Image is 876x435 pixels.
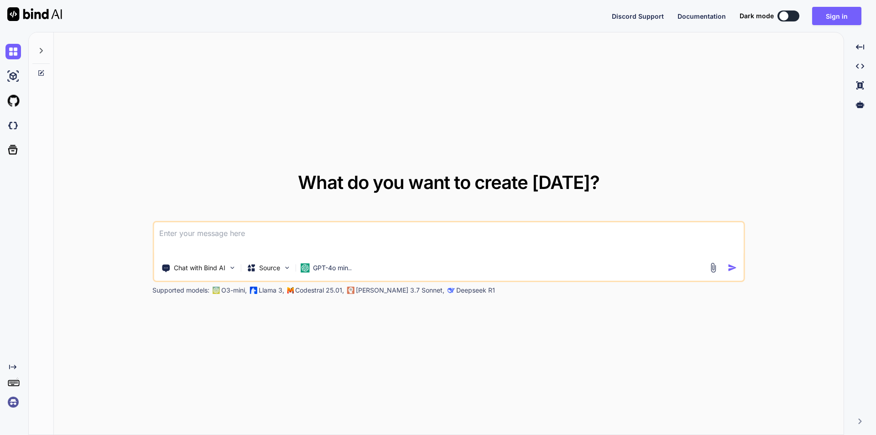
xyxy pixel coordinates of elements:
[612,12,664,20] span: Discord Support
[5,118,21,133] img: darkCloudIdeIcon
[728,263,737,273] img: icon
[259,263,280,273] p: Source
[228,264,236,272] img: Pick Tools
[456,286,495,295] p: Deepseek R1
[250,287,257,294] img: Llama2
[5,394,21,410] img: signin
[283,264,291,272] img: Pick Models
[5,93,21,109] img: githubLight
[356,286,444,295] p: [PERSON_NAME] 3.7 Sonnet,
[612,11,664,21] button: Discord Support
[174,263,225,273] p: Chat with Bind AI
[152,286,209,295] p: Supported models:
[708,262,719,273] img: attachment
[313,263,352,273] p: GPT-4o min..
[221,286,247,295] p: O3-mini,
[5,44,21,59] img: chat
[300,263,309,273] img: GPT-4o mini
[5,68,21,84] img: ai-studio
[298,171,600,194] span: What do you want to create [DATE]?
[740,11,774,21] span: Dark mode
[287,287,293,293] img: Mistral-AI
[259,286,284,295] p: Llama 3,
[447,287,454,294] img: claude
[295,286,344,295] p: Codestral 25.01,
[7,7,62,21] img: Bind AI
[347,287,354,294] img: claude
[812,7,861,25] button: Sign in
[212,287,219,294] img: GPT-4
[678,11,726,21] button: Documentation
[678,12,726,20] span: Documentation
